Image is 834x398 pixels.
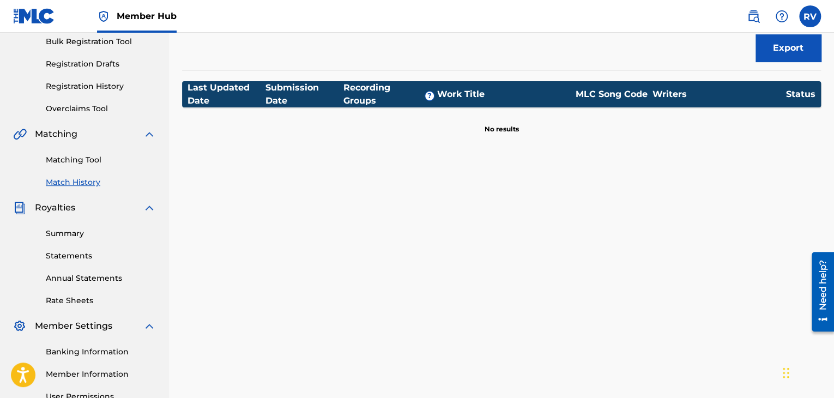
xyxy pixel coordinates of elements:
[35,201,75,214] span: Royalties
[97,10,110,23] img: Top Rightsholder
[485,111,519,134] p: No results
[571,88,652,101] div: MLC Song Code
[35,319,112,333] span: Member Settings
[35,128,77,141] span: Matching
[771,5,793,27] div: Help
[265,81,343,107] div: Submission Date
[779,346,834,398] iframe: Chat Widget
[46,58,156,70] a: Registration Drafts
[143,201,156,214] img: expand
[117,10,177,22] span: Member Hub
[46,250,156,262] a: Statements
[343,81,437,107] div: Recording Groups
[799,5,821,27] div: User Menu
[46,346,156,358] a: Banking Information
[786,88,815,101] div: Status
[747,10,760,23] img: search
[46,36,156,47] a: Bulk Registration Tool
[13,128,27,141] img: Matching
[46,228,156,239] a: Summary
[46,103,156,114] a: Overclaims Tool
[188,81,265,107] div: Last Updated Date
[46,369,156,380] a: Member Information
[13,8,55,24] img: MLC Logo
[143,319,156,333] img: expand
[46,273,156,284] a: Annual Statements
[46,81,156,92] a: Registration History
[143,128,156,141] img: expand
[437,88,571,101] div: Work Title
[783,357,789,389] div: Drag
[775,10,788,23] img: help
[742,5,764,27] a: Public Search
[46,177,156,188] a: Match History
[756,34,821,62] button: Export
[46,295,156,306] a: Rate Sheets
[425,92,434,100] span: ?
[803,248,834,336] iframe: Resource Center
[13,201,26,214] img: Royalties
[13,319,26,333] img: Member Settings
[652,88,786,101] div: Writers
[46,154,156,166] a: Matching Tool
